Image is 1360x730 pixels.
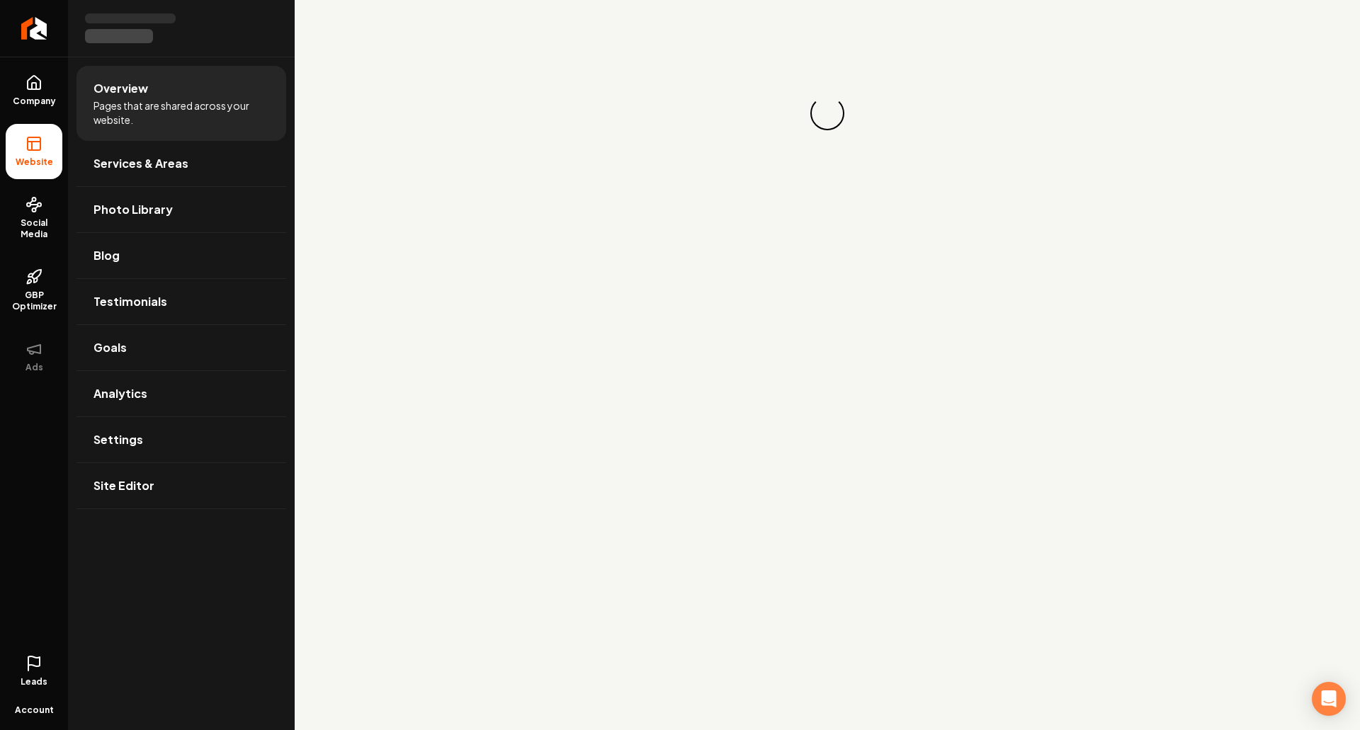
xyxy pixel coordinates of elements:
span: Services & Areas [93,155,188,172]
span: Blog [93,247,120,264]
a: Services & Areas [76,141,286,186]
a: GBP Optimizer [6,257,62,324]
span: Pages that are shared across your website. [93,98,269,127]
a: Testimonials [76,279,286,324]
span: Leads [21,676,47,688]
a: Blog [76,233,286,278]
a: Company [6,63,62,118]
span: Site Editor [93,477,154,494]
span: Settings [93,431,143,448]
span: Goals [93,339,127,356]
span: Account [15,705,54,716]
div: Open Intercom Messenger [1312,682,1346,716]
a: Settings [76,417,286,462]
img: Rebolt Logo [21,17,47,40]
button: Ads [6,329,62,384]
span: Overview [93,80,148,97]
a: Photo Library [76,187,286,232]
span: Ads [20,362,49,373]
a: Site Editor [76,463,286,508]
span: GBP Optimizer [6,290,62,312]
a: Leads [6,644,62,699]
span: Social Media [6,217,62,240]
span: Testimonials [93,293,167,310]
a: Social Media [6,185,62,251]
div: Loading [809,95,846,132]
span: Photo Library [93,201,173,218]
span: Company [7,96,62,107]
span: Analytics [93,385,147,402]
span: Website [10,156,59,168]
a: Analytics [76,371,286,416]
a: Goals [76,325,286,370]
